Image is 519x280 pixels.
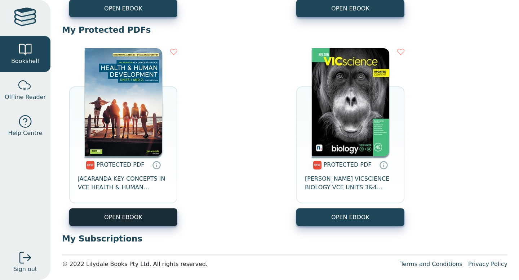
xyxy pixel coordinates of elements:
span: PROTECTED PDF [97,161,145,168]
span: [PERSON_NAME] VICSCIENCE BIOLOGY VCE UNITS 3&4 STUDENT BOOK + EBOOK 4E REVISED EDITION [305,175,396,192]
a: OPEN EBOOK [296,208,404,226]
img: 28c1f4eb-b559-4254-967c-3852741edf2b.jfif [312,48,389,156]
span: Help Centre [8,129,42,137]
span: Sign out [13,265,37,274]
a: OPEN EBOOK [69,208,177,226]
img: pdf.svg [86,161,95,170]
a: Protected PDFs cannot be printed, copied or shared. They can be accessed online through Education... [152,161,161,169]
a: Protected PDFs cannot be printed, copied or shared. They can be accessed online through Education... [379,161,388,169]
a: Privacy Policy [468,261,507,267]
p: My Subscriptions [62,233,507,244]
span: JACARANDA KEY CONCEPTS IN VCE HEALTH & HUMAN DEVELOPMENT UNITS 1&2 PRINT & LEARNON EBOOK 8E [78,175,169,192]
a: Terms and Conditions [400,261,462,267]
span: PROTECTED PDF [324,161,372,168]
span: Offline Reader [5,93,46,101]
p: My Protected PDFs [62,24,507,35]
div: © 2022 Lilydale Books Pty Ltd. All rights reserved. [62,260,395,268]
img: bbedf1c5-5c8e-4c9d-9286-b7781b5448a4.jpg [85,48,162,156]
span: Bookshelf [11,57,39,66]
img: pdf.svg [313,161,322,170]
